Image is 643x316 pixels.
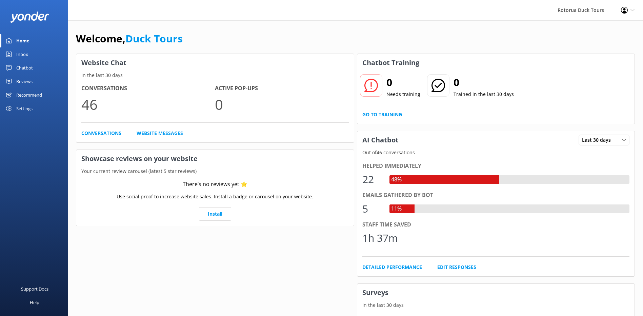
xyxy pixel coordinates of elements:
[362,111,402,118] a: Go to Training
[389,204,403,213] div: 11%
[437,263,476,271] a: Edit Responses
[454,74,514,91] h2: 0
[362,171,383,187] div: 22
[357,149,635,156] p: Out of 46 conversations
[454,91,514,98] p: Trained in the last 30 days
[357,54,424,72] h3: Chatbot Training
[215,84,348,93] h4: Active Pop-ups
[76,72,354,79] p: In the last 30 days
[357,131,404,149] h3: AI Chatbot
[21,282,48,296] div: Support Docs
[137,130,183,137] a: Website Messages
[76,150,354,167] h3: Showcase reviews on your website
[183,180,247,189] div: There’s no reviews yet ⭐
[16,34,29,47] div: Home
[357,301,635,309] p: In the last 30 days
[117,193,313,200] p: Use social proof to increase website sales. Install a badge or carousel on your website.
[16,47,28,61] div: Inbox
[76,31,183,47] h1: Welcome,
[362,230,398,246] div: 1h 37m
[582,136,615,144] span: Last 30 days
[81,130,121,137] a: Conversations
[125,32,183,45] a: Duck Tours
[16,102,33,115] div: Settings
[76,167,354,175] p: Your current review carousel (latest 5 star reviews)
[362,263,422,271] a: Detailed Performance
[362,220,630,229] div: Staff time saved
[10,12,49,23] img: yonder-white-logo.png
[16,88,42,102] div: Recommend
[389,175,403,184] div: 48%
[30,296,39,309] div: Help
[81,84,215,93] h4: Conversations
[357,284,635,301] h3: Surveys
[386,91,420,98] p: Needs training
[362,191,630,200] div: Emails gathered by bot
[362,201,383,217] div: 5
[16,61,33,75] div: Chatbot
[199,207,231,221] a: Install
[215,93,348,116] p: 0
[386,74,420,91] h2: 0
[16,75,33,88] div: Reviews
[81,93,215,116] p: 46
[362,162,630,171] div: Helped immediately
[76,54,354,72] h3: Website Chat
